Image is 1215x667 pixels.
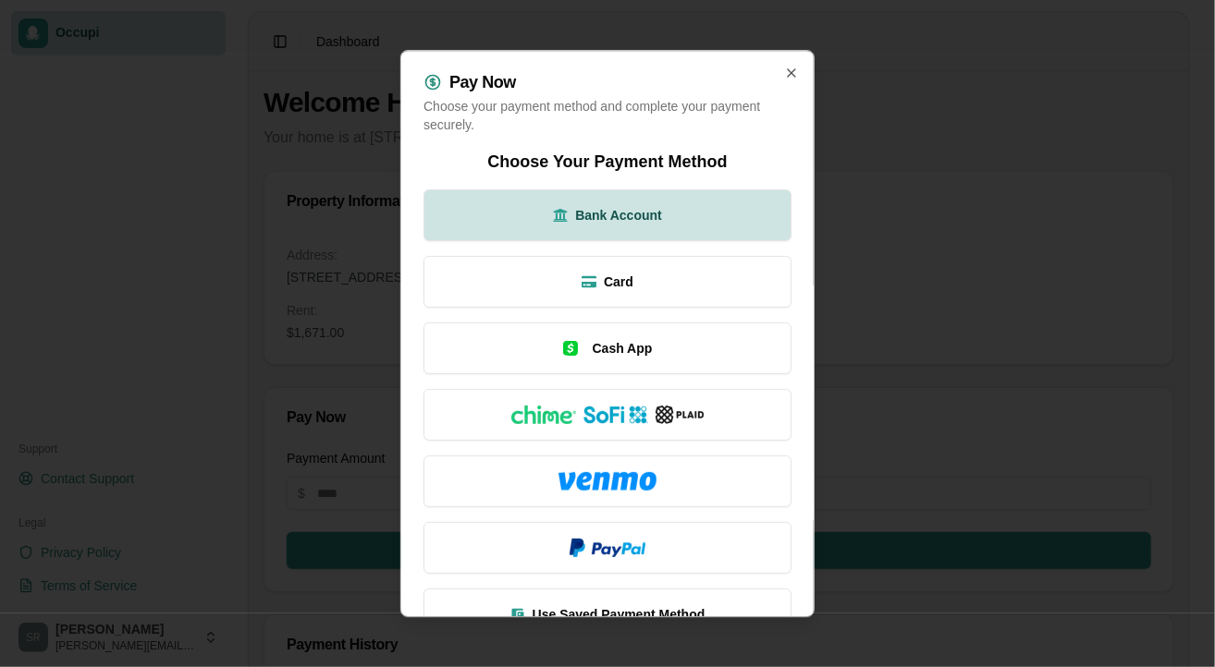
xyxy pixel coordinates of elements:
h2: Choose Your Payment Method [487,149,727,175]
span: Use Saved Payment Method [533,605,706,624]
span: Card [604,273,633,291]
button: Cash App [423,322,792,374]
img: Venmo logo [558,472,657,491]
span: Cash App [593,339,653,358]
img: PayPal logo [570,539,645,557]
img: SoFi logo [583,406,648,424]
button: Card [423,256,792,308]
button: Use Saved Payment Method [423,588,792,640]
button: Bank Account [423,189,792,241]
p: Choose your payment method and complete your payment securely. [423,97,792,134]
img: Plaid logo [656,406,704,424]
h2: Pay Now [449,74,516,91]
img: Chime logo [511,406,576,424]
span: Bank Account [575,206,662,224]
